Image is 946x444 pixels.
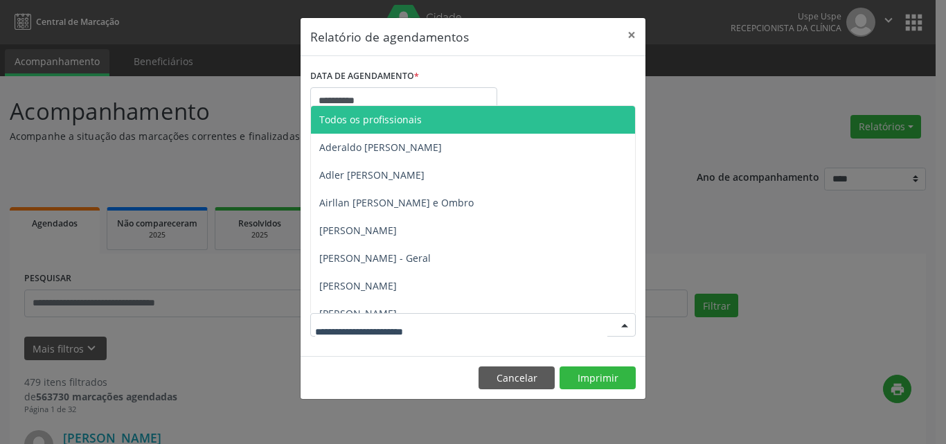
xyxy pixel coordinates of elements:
[319,251,431,265] span: [PERSON_NAME] - Geral
[319,168,425,181] span: Adler [PERSON_NAME]
[319,279,397,292] span: [PERSON_NAME]
[560,366,636,390] button: Imprimir
[319,196,474,209] span: Airllan [PERSON_NAME] e Ombro
[310,66,419,87] label: DATA DE AGENDAMENTO
[479,366,555,390] button: Cancelar
[319,224,397,237] span: [PERSON_NAME]
[310,28,469,46] h5: Relatório de agendamentos
[319,307,397,320] span: [PERSON_NAME]
[319,141,442,154] span: Aderaldo [PERSON_NAME]
[319,113,422,126] span: Todos os profissionais
[618,18,645,52] button: Close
